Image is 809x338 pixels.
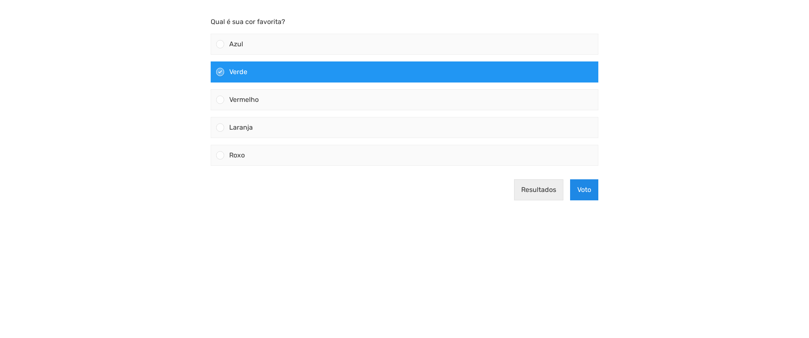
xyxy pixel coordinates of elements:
font: Resultados [521,186,556,194]
button: Voto [570,179,598,200]
font: Voto [577,186,591,194]
button: Resultados [514,179,563,200]
font: Qual é sua cor favorita? [211,18,285,26]
font: Verde [229,68,247,76]
font: Azul [229,40,243,48]
font: Roxo [229,151,245,159]
font: Laranja [229,123,253,131]
font: Vermelho [229,96,259,104]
